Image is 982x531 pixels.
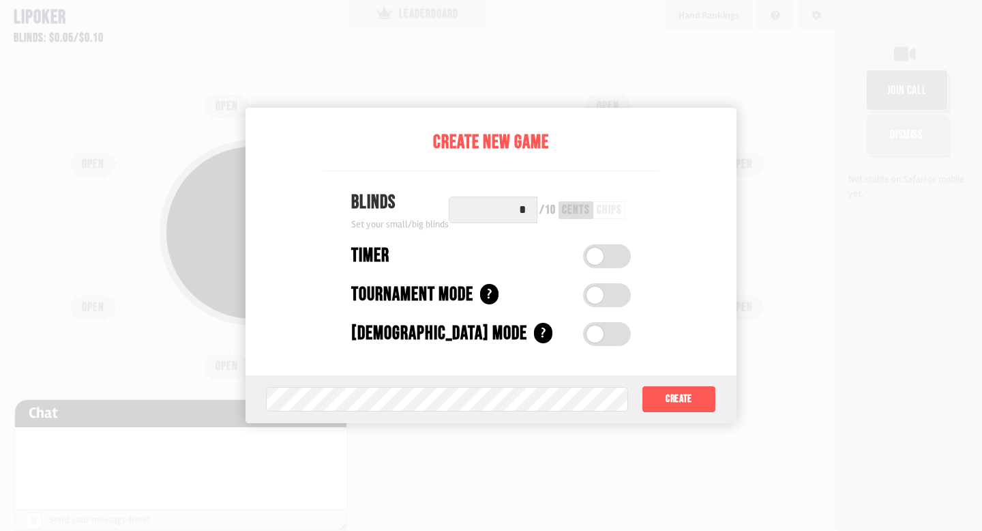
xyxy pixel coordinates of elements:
[351,281,473,309] div: Tournament Mode
[597,204,622,216] div: chips
[539,204,556,216] div: / 10
[351,188,449,217] div: Blinds
[642,386,716,413] button: Create
[351,217,449,231] div: Set your small/big blinds
[480,284,499,304] div: ?
[351,319,527,348] div: [DEMOGRAPHIC_DATA] Mode
[562,204,590,216] div: cents
[534,323,552,343] div: ?
[351,242,389,270] div: Timer
[324,128,658,157] div: Create New Game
